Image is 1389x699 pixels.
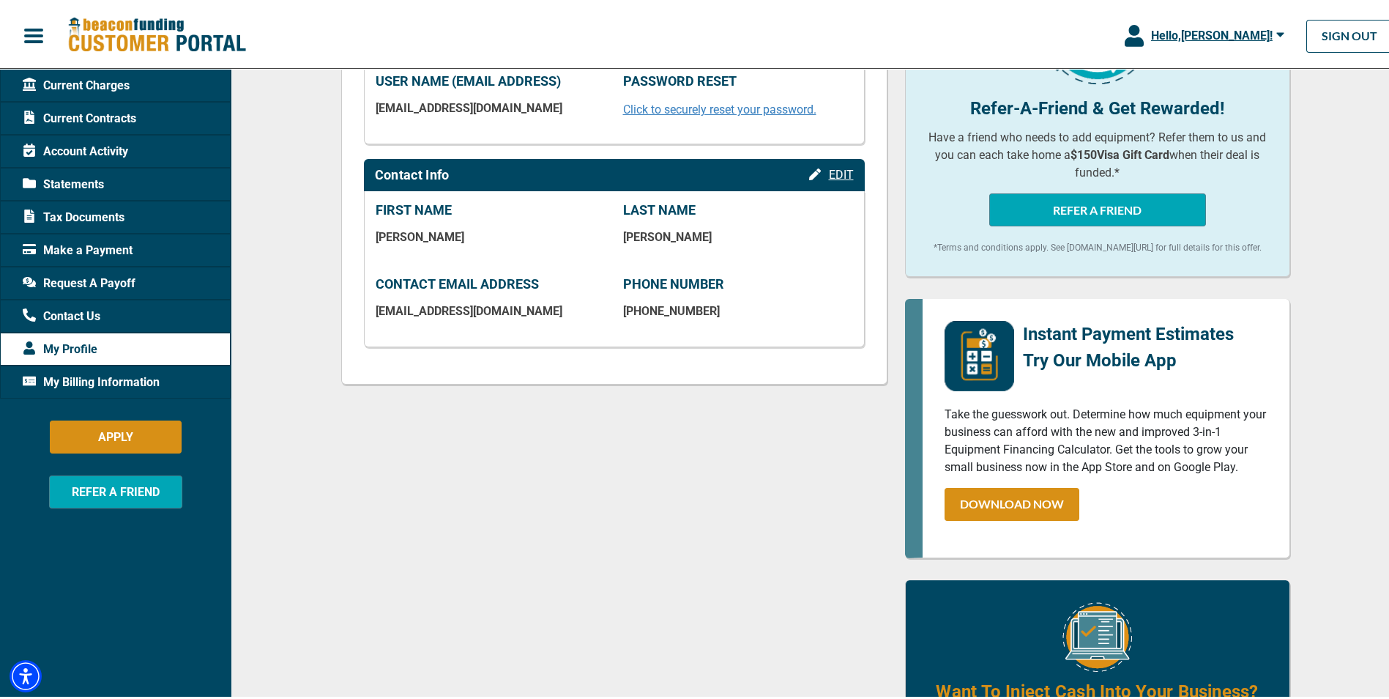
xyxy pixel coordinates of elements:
[1023,344,1234,371] p: Try Our Mobile App
[23,371,160,388] span: My Billing Information
[375,164,450,180] h2: Contact Info
[67,14,246,51] img: Beacon Funding Customer Portal Logo
[945,485,1079,518] a: DOWNLOAD NOW
[376,199,606,215] p: FIRST NAME
[989,191,1206,223] button: REFER A FRIEND
[23,338,97,355] span: My Profile
[376,273,606,289] p: CONTACT EMAIL ADDRESS
[623,227,853,241] p: [PERSON_NAME]
[623,273,853,289] p: PHONE NUMBER
[50,418,182,451] button: APPLY
[945,318,1014,388] img: mobile-app-logo.png
[1070,145,1169,159] b: $150 Visa Gift Card
[23,272,135,289] span: Request A Payoff
[945,403,1267,473] p: Take the guesswork out. Determine how much equipment your business can afford with the new and im...
[1023,318,1234,344] p: Instant Payment Estimates
[376,98,606,112] p: [EMAIL_ADDRESS][DOMAIN_NAME]
[23,140,128,158] span: Account Activity
[23,74,130,92] span: Current Charges
[23,173,104,191] span: Statements
[623,70,853,86] p: PASSWORD RESET
[376,70,606,86] p: USER NAME (EMAIL ADDRESS)
[623,199,853,215] p: LAST NAME
[1151,26,1273,40] span: Hello, [PERSON_NAME] !
[1062,599,1132,669] img: Equipment Financing Online Image
[23,305,100,322] span: Contact Us
[623,301,853,315] p: [PHONE_NUMBER]
[376,227,606,241] p: [PERSON_NAME]
[928,92,1267,119] p: Refer-A-Friend & Get Rewarded!
[928,238,1267,251] p: *Terms and conditions apply. See [DOMAIN_NAME][URL] for full details for this offer.
[829,165,854,179] span: EDIT
[23,239,133,256] span: Make a Payment
[623,100,816,114] a: Click to securely reset your password.
[10,657,42,689] div: Accessibility Menu
[23,107,136,125] span: Current Contracts
[376,301,606,315] p: [EMAIL_ADDRESS][DOMAIN_NAME]
[23,206,124,223] span: Tax Documents
[49,473,182,506] button: REFER A FRIEND
[928,126,1267,179] p: Have a friend who needs to add equipment? Refer them to us and you can each take home a when thei...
